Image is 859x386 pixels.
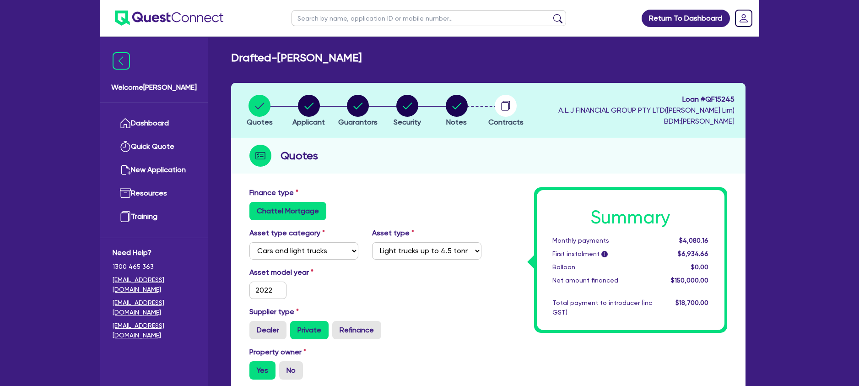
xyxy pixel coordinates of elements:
[338,118,378,126] span: Guarantors
[113,321,195,340] a: [EMAIL_ADDRESS][DOMAIN_NAME]
[546,276,659,285] div: Net amount financed
[394,118,421,126] span: Security
[691,263,708,271] span: $0.00
[231,51,362,65] h2: Drafted - [PERSON_NAME]
[488,118,524,126] span: Contracts
[249,228,325,239] label: Asset type category
[113,112,195,135] a: Dashboard
[675,299,708,306] span: $18,700.00
[292,10,566,26] input: Search by name, application ID or mobile number...
[247,118,273,126] span: Quotes
[642,10,730,27] a: Return To Dashboard
[113,135,195,158] a: Quick Quote
[292,94,325,128] button: Applicant
[113,158,195,182] a: New Application
[113,52,130,70] img: icon-menu-close
[120,141,131,152] img: quick-quote
[552,207,709,228] h1: Summary
[546,249,659,259] div: First instalment
[546,298,659,317] div: Total payment to introducer (inc GST)
[446,118,467,126] span: Notes
[120,188,131,199] img: resources
[249,187,298,198] label: Finance type
[601,251,608,257] span: i
[111,82,197,93] span: Welcome [PERSON_NAME]
[372,228,414,239] label: Asset type
[671,277,708,284] span: $150,000.00
[249,145,271,167] img: step-icon
[558,106,735,114] span: A.L.J FINANCIAL GROUP PTY LTD ( [PERSON_NAME] Lim )
[558,94,735,105] span: Loan # QF15245
[445,94,468,128] button: Notes
[292,118,325,126] span: Applicant
[558,116,735,127] span: BDM: [PERSON_NAME]
[279,361,303,380] label: No
[249,321,286,339] label: Dealer
[113,182,195,205] a: Resources
[732,6,756,30] a: Dropdown toggle
[249,361,276,380] label: Yes
[281,147,318,164] h2: Quotes
[678,250,708,257] span: $6,934.66
[243,267,366,278] label: Asset model year
[488,94,524,128] button: Contracts
[249,202,326,220] label: Chattel Mortgage
[249,306,299,317] label: Supplier type
[120,211,131,222] img: training
[115,11,223,26] img: quest-connect-logo-blue
[249,347,306,358] label: Property owner
[546,236,659,245] div: Monthly payments
[338,94,378,128] button: Guarantors
[546,262,659,272] div: Balloon
[113,275,195,294] a: [EMAIL_ADDRESS][DOMAIN_NAME]
[113,262,195,272] span: 1300 465 363
[679,237,708,244] span: $4,080.16
[290,321,329,339] label: Private
[393,94,421,128] button: Security
[332,321,381,339] label: Refinance
[113,298,195,317] a: [EMAIL_ADDRESS][DOMAIN_NAME]
[246,94,273,128] button: Quotes
[113,205,195,228] a: Training
[120,164,131,175] img: new-application
[113,247,195,258] span: Need Help?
